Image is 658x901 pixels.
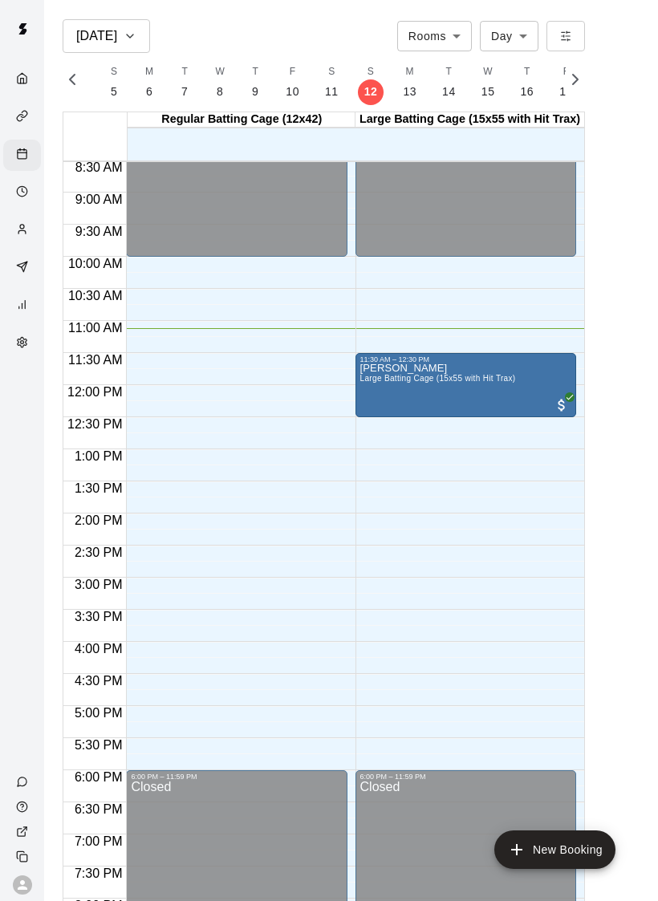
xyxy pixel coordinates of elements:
[64,257,127,270] span: 10:00 AM
[524,64,530,80] span: T
[480,21,538,51] div: Day
[71,225,127,238] span: 9:30 AM
[368,64,374,80] span: S
[360,355,571,363] div: 11:30 AM – 12:30 PM
[481,83,495,100] p: 15
[71,738,127,752] span: 5:30 PM
[397,21,472,51] div: Rooms
[429,59,469,105] button: T14
[71,834,127,848] span: 7:00 PM
[146,83,152,100] p: 6
[217,83,223,100] p: 8
[71,160,127,174] span: 8:30 AM
[71,610,127,623] span: 3:30 PM
[328,64,335,80] span: S
[63,385,126,399] span: 12:00 PM
[6,13,39,45] img: Swift logo
[252,83,258,100] p: 9
[131,773,342,781] div: 6:00 PM – 11:59 PM
[494,830,615,869] button: add
[325,83,339,100] p: 11
[111,83,117,100] p: 5
[71,449,127,463] span: 1:00 PM
[128,112,355,128] div: Regular Batting Cage (12x42)
[508,59,547,105] button: T16
[76,25,117,47] h6: [DATE]
[181,64,188,80] span: T
[71,706,127,720] span: 5:00 PM
[181,83,188,100] p: 7
[546,59,586,105] button: F17
[290,64,296,80] span: F
[64,321,127,335] span: 11:00 AM
[167,59,202,105] button: T7
[559,83,573,100] p: 17
[64,289,127,302] span: 10:30 AM
[286,83,299,100] p: 10
[71,642,127,655] span: 4:00 PM
[132,59,167,105] button: M6
[252,64,258,80] span: T
[3,769,44,794] a: Contact Us
[469,59,508,105] button: W15
[563,64,570,80] span: F
[521,83,534,100] p: 16
[71,193,127,206] span: 9:00 AM
[71,578,127,591] span: 3:00 PM
[238,59,273,105] button: T9
[71,867,127,880] span: 7:30 PM
[364,83,378,100] p: 12
[71,770,127,784] span: 6:00 PM
[64,353,127,367] span: 11:30 AM
[145,64,153,80] span: M
[3,794,44,819] a: Visit help center
[360,374,516,383] span: Large Batting Cage (15x55 with Hit Trax)
[351,59,391,105] button: S12
[446,64,453,80] span: T
[3,844,44,869] div: Copy public page link
[355,112,583,128] div: Large Batting Cage (15x55 with Hit Trax)
[554,397,570,413] span: All customers have paid
[63,417,126,431] span: 12:30 PM
[3,819,44,844] a: View public page
[71,674,127,688] span: 4:30 PM
[273,59,312,105] button: F10
[390,59,429,105] button: M13
[312,59,351,105] button: S11
[483,64,493,80] span: W
[406,64,414,80] span: M
[71,513,127,527] span: 2:00 PM
[63,19,150,53] button: [DATE]
[71,802,127,816] span: 6:30 PM
[111,64,117,80] span: S
[403,83,416,100] p: 13
[442,83,456,100] p: 14
[71,546,127,559] span: 2:30 PM
[96,59,132,105] button: S5
[355,353,576,417] div: 11:30 AM – 12:30 PM: Timmy Dunleavy
[360,773,571,781] div: 6:00 PM – 11:59 PM
[215,64,225,80] span: W
[71,481,127,495] span: 1:30 PM
[202,59,238,105] button: W8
